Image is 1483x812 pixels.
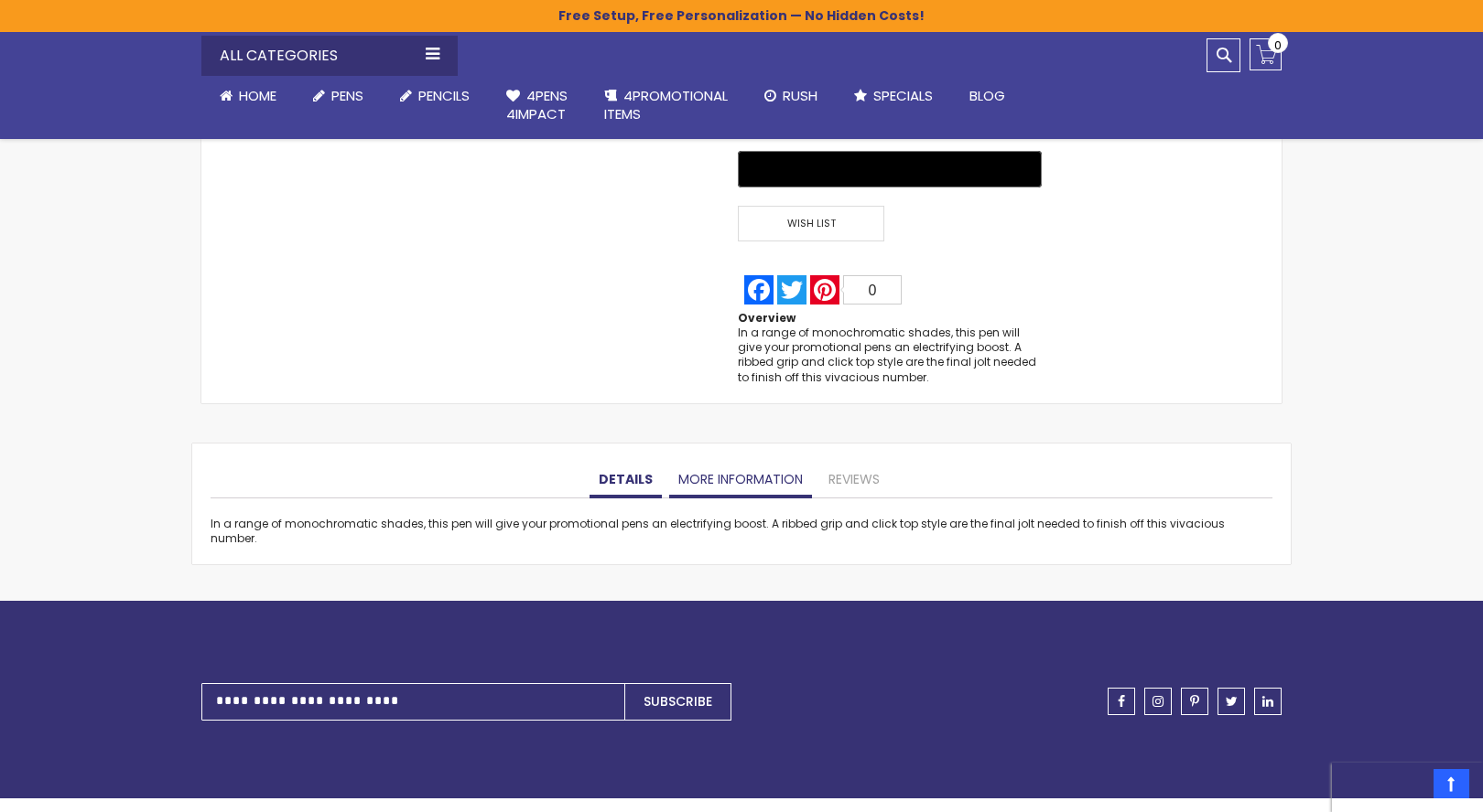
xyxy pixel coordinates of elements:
[488,76,586,135] a: 4Pens4impact
[604,86,728,123] span: 4PROMOTIONAL ITEMS
[742,275,775,304] a: Facebook
[1144,688,1172,715] a: instagram
[1153,695,1164,708] span: instagram
[1190,695,1199,708] span: pinterest
[808,275,904,304] a: Pinterest0
[590,462,662,498] a: Details
[201,36,458,76] div: All Categories
[873,86,933,105] span: Specials
[738,206,884,241] span: Wish List
[1226,695,1238,708] span: twitter
[836,76,951,116] a: Specials
[869,283,877,298] span: 0
[201,76,295,116] a: Home
[586,76,746,135] a: 4PROMOTIONALITEMS
[738,310,796,326] strong: Overview
[1108,688,1135,715] a: facebook
[738,151,1042,187] button: Buy with GPay
[819,462,889,498] a: Reviews
[1181,688,1208,715] a: pinterest
[738,206,890,241] a: Wish List
[624,683,731,721] button: Subscribe
[738,326,1042,385] div: In a range of monochromatic shades, this pen will give your promotional pens an electrifying boos...
[1274,37,1282,54] span: 0
[669,462,812,498] a: More Information
[1218,688,1245,715] a: twitter
[295,76,382,116] a: Pens
[783,86,817,105] span: Rush
[506,86,568,123] span: 4Pens 4impact
[418,86,470,105] span: Pencils
[644,692,712,710] span: Subscribe
[1250,38,1282,70] a: 0
[1254,688,1282,715] a: linkedin
[951,76,1023,116] a: Blog
[382,76,488,116] a: Pencils
[746,76,836,116] a: Rush
[239,86,276,105] span: Home
[1262,695,1273,708] span: linkedin
[969,86,1005,105] span: Blog
[211,517,1272,546] div: In a range of monochromatic shades, this pen will give your promotional pens an electrifying boos...
[1118,695,1125,708] span: facebook
[1332,763,1483,812] iframe: Google Customer Reviews
[331,86,363,105] span: Pens
[775,275,808,304] a: Twitter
